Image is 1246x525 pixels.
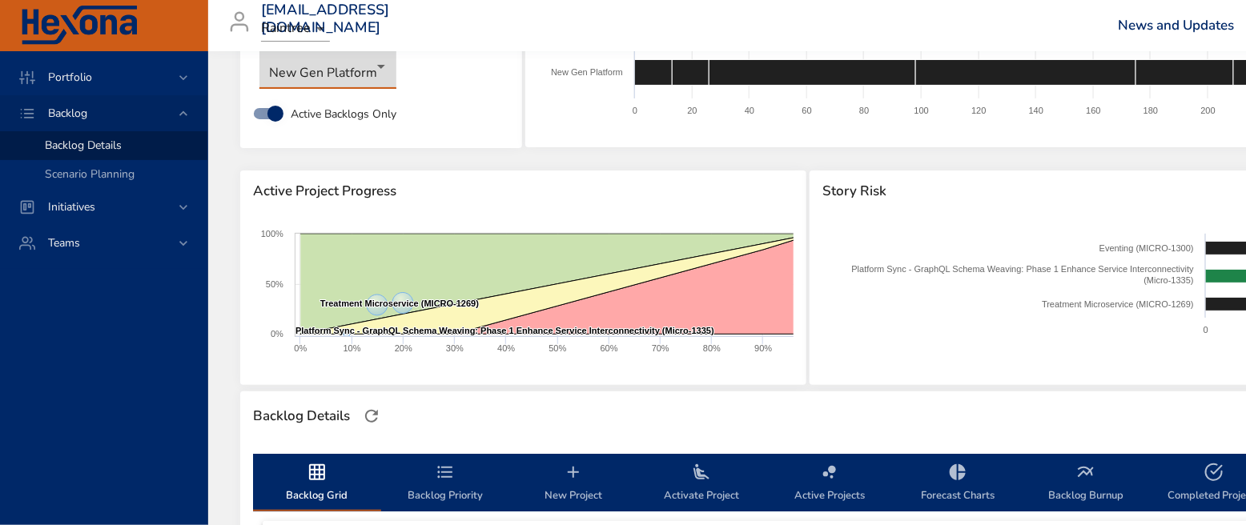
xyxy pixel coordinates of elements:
text: 50% [549,343,566,353]
text: 20% [395,343,412,353]
span: Active Projects [775,463,884,505]
text: 50% [266,279,283,289]
img: Hexona [19,6,139,46]
span: Backlog Priority [391,463,500,505]
span: Portfolio [35,70,105,85]
text: 0 [1204,325,1208,335]
text: 0% [271,329,283,339]
span: Active Backlogs Only [291,106,396,122]
span: Initiatives [35,199,108,214]
div: New Gen Platform [259,44,396,89]
text: 80 [859,106,869,115]
span: Forecast Charts [903,463,1012,505]
div: Raintree [261,16,330,42]
span: Backlog [35,106,100,121]
text: 60 [802,106,811,115]
span: Backlog Grid [263,463,372,505]
text: Platform Sync - GraphQL Schema Weaving: Phase 1 Enhance Service Interconnectivity (Micro-1335) [852,264,1195,285]
a: News and Updates [1119,16,1235,34]
text: Treatment Microservice (MICRO-1269) [1043,299,1195,309]
text: 30% [446,343,464,353]
text: 0 [633,106,637,115]
text: Treatment Microservice (MICRO-1269) [320,299,479,308]
div: Backlog Details [248,403,355,429]
span: Teams [35,235,93,250]
text: 140 [1029,106,1043,115]
text: 200 [1200,106,1215,115]
span: Backlog Details [45,138,122,153]
text: 60% [601,343,618,353]
text: 100 [914,106,928,115]
text: 180 [1144,106,1158,115]
span: Scenario Planning [45,166,135,182]
span: Active Project Progress [253,183,794,199]
text: 100% [261,229,283,238]
text: 40% [497,343,515,353]
text: 40 [745,106,754,115]
text: Platform Sync - GraphQL Schema Weaving: Phase 1 Enhance Service Interconnectivity (Micro-1335) [295,326,714,335]
text: Eventing (MICRO-1300) [1099,243,1194,253]
text: New Gen Platform [551,67,623,77]
span: Activate Project [647,463,756,505]
span: New Project [519,463,628,505]
span: Backlog Burnup [1031,463,1140,505]
button: Refresh Page [360,404,384,428]
text: 0% [294,343,307,353]
text: 120 [971,106,986,115]
text: 80% [703,343,721,353]
h3: [EMAIL_ADDRESS][DOMAIN_NAME] [261,2,390,36]
text: 160 [1086,106,1100,115]
text: 90% [754,343,772,353]
text: 10% [344,343,361,353]
text: 20 [687,106,697,115]
text: 70% [652,343,669,353]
